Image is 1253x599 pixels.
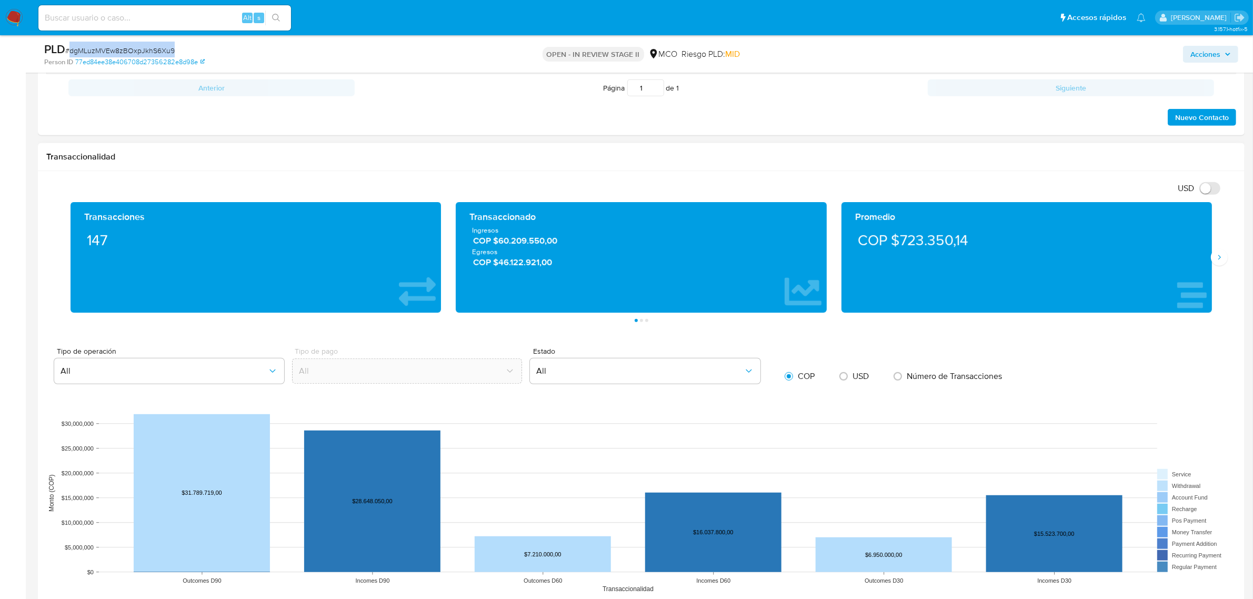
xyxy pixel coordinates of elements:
span: # dgMLuzMVEw8zBOxpJkhS6Xu9 [65,45,175,56]
span: Alt [243,13,252,23]
span: Nuevo Contacto [1175,110,1229,125]
a: 77ed84ee38e406708d27356282e8d98e [75,57,205,67]
span: Página de [604,79,679,96]
h1: Transaccionalidad [46,152,1236,162]
span: 1 [677,83,679,93]
span: s [257,13,260,23]
div: MCO [648,48,678,60]
b: PLD [44,41,65,57]
span: MID [726,48,740,60]
button: Siguiente [928,79,1214,96]
a: Salir [1234,12,1245,23]
span: 3.157.1-hotfix-5 [1214,25,1248,33]
p: OPEN - IN REVIEW STAGE II [543,47,644,62]
button: Nuevo Contacto [1168,109,1236,126]
button: Acciones [1183,46,1238,63]
p: juan.montanobonaga@mercadolibre.com.co [1171,13,1230,23]
button: Anterior [68,79,355,96]
input: Buscar usuario o caso... [38,11,291,25]
span: Riesgo PLD: [682,48,740,60]
button: search-icon [265,11,287,25]
span: Accesos rápidos [1067,12,1126,23]
b: Person ID [44,57,73,67]
a: Notificaciones [1137,13,1146,22]
span: Acciones [1190,46,1220,63]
